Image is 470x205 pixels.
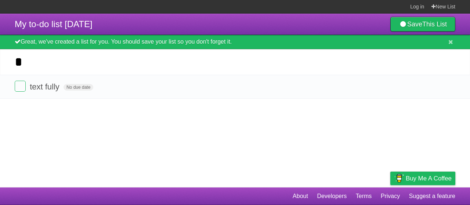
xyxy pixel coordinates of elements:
img: Buy me a coffee [394,172,404,184]
span: text fully [30,82,61,91]
a: Suggest a feature [409,189,455,203]
a: Buy me a coffee [390,172,455,185]
b: This List [422,21,447,28]
a: Developers [317,189,347,203]
span: My to-do list [DATE] [15,19,93,29]
span: No due date [64,84,93,91]
a: SaveThis List [390,17,455,32]
span: Buy me a coffee [406,172,452,185]
a: Terms [356,189,372,203]
a: Privacy [381,189,400,203]
label: Done [15,81,26,92]
a: About [293,189,308,203]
